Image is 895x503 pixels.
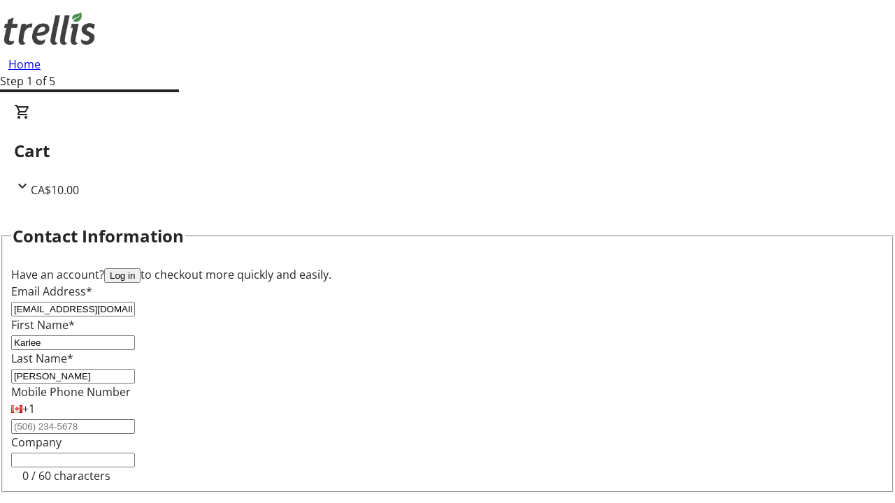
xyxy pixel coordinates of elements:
label: Mobile Phone Number [11,384,131,400]
label: First Name* [11,317,75,333]
tr-character-limit: 0 / 60 characters [22,468,110,483]
label: Company [11,435,62,450]
input: (506) 234-5678 [11,419,135,434]
button: Log in [104,268,141,283]
h2: Contact Information [13,224,184,249]
div: CartCA$10.00 [14,103,881,198]
label: Email Address* [11,284,92,299]
span: CA$10.00 [31,182,79,198]
h2: Cart [14,138,881,163]
div: Have an account? to checkout more quickly and easily. [11,266,884,283]
label: Last Name* [11,351,73,366]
